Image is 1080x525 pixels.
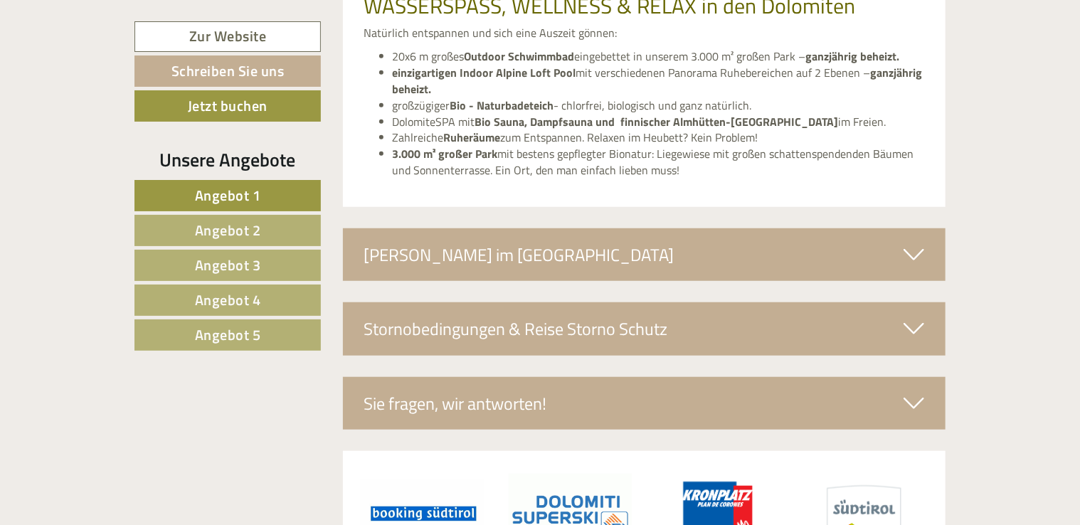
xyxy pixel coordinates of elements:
span: Angebot 4 [195,289,261,311]
li: mit bestens gepflegter Bionatur: Liegewiese mit großen schattenspendenden Bäumen und Sonnenterras... [393,146,925,179]
div: Sie fragen, wir antworten! [343,377,946,430]
li: 20x6 m großes eingebettet in unserem 3.000 m² großen Park – [393,48,925,65]
strong: Ruheräume [444,129,501,146]
li: DolomiteSPA mit im Freien. [393,114,925,130]
strong: ganzjährig beheizt. [393,64,923,97]
span: Angebot 2 [195,219,261,241]
li: Zahlreiche zum Entspannen. Relaxen im Heubett? Kein Problem! [393,129,925,146]
li: großzügiger - chlorfrei, biologisch und ganz natürlich. [393,97,925,114]
a: Zur Website [134,21,321,52]
div: Stornobedingungen & Reise Storno Schutz [343,302,946,355]
div: [PERSON_NAME] im [GEOGRAPHIC_DATA] [343,228,946,281]
a: Schreiben Sie uns [134,55,321,87]
strong: ganzjährig beheizt. [806,48,900,65]
strong: 3.000 m² großer Park [393,145,498,162]
strong: Bio - Naturbadeteich [450,97,554,114]
span: Angebot 5 [195,324,261,346]
li: mit verschiedenen Panorama Ruhebereichen auf 2 Ebenen – [393,65,925,97]
p: Natürlich entspannen und sich eine Auszeit gönnen: [364,25,925,41]
div: Unsere Angebote [134,147,321,173]
span: Angebot 3 [195,254,261,276]
strong: Outdoor Schwimmbad [465,48,575,65]
strong: einzigartigen Indoor Alpine Loft Pool [393,64,576,81]
span: Angebot 1 [195,184,261,206]
strong: Bio Sauna, Dampfsauna und finnischer Almhütten-[GEOGRAPHIC_DATA] [475,113,839,130]
a: Jetzt buchen [134,90,321,122]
